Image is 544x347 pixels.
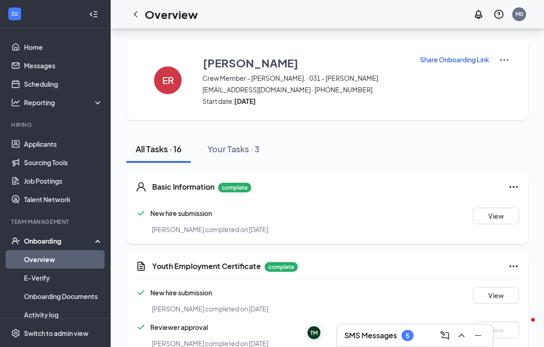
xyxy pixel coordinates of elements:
h3: [PERSON_NAME] [203,55,298,71]
h3: SMS Messages [344,330,397,341]
span: [EMAIL_ADDRESS][DOMAIN_NAME] · [PHONE_NUMBER] [202,85,408,94]
span: Crew Member - [PERSON_NAME]. · 031 - [PERSON_NAME]. [202,73,408,83]
button: ChevronUp [454,328,469,343]
iframe: Intercom live chat [513,316,535,338]
span: New hire submission [150,209,212,217]
h1: Overview [145,6,198,22]
div: Onboarding [24,236,95,245]
div: M0 [515,10,523,18]
p: complete [265,262,298,272]
button: View [473,322,519,338]
div: Team Management [11,218,101,226]
div: Hiring [11,121,101,129]
strong: [DATE] [234,97,256,105]
svg: Ellipses [508,261,519,272]
h4: ER [162,77,174,84]
div: TM [310,329,318,337]
svg: Ellipses [508,181,519,192]
svg: Collapse [89,10,98,19]
svg: Checkmark [136,322,147,333]
button: View [473,287,519,304]
p: Share Onboarding Link [420,55,489,64]
span: Reviewer approval [150,323,208,331]
svg: Checkmark [136,287,147,298]
a: Scheduling [24,75,103,93]
svg: Analysis [11,98,20,107]
div: 5 [406,332,409,340]
button: Share Onboarding Link [420,54,490,65]
h5: Basic Information [152,182,214,192]
div: All Tasks · 16 [136,143,182,155]
svg: UserCheck [11,236,20,245]
img: More Actions [499,54,510,66]
svg: ChevronLeft [130,9,141,20]
svg: Settings [11,329,20,338]
div: Reporting [24,98,103,107]
span: New hire submission [150,288,212,297]
p: complete [218,183,251,192]
button: ER [145,54,191,106]
a: Messages [24,56,103,75]
a: Sourcing Tools [24,153,103,172]
svg: Checkmark [136,208,147,219]
a: E-Verify [24,269,103,287]
svg: WorkstreamLogo [10,9,19,18]
svg: CustomFormIcon [136,261,147,272]
span: [PERSON_NAME] completed on [DATE] [152,305,268,313]
svg: User [136,181,147,192]
button: ComposeMessage [438,328,452,343]
div: Switch to admin view [24,329,89,338]
svg: Minimize [473,330,484,341]
svg: QuestionInfo [493,9,504,20]
a: Overview [24,250,103,269]
span: [PERSON_NAME] completed on [DATE] [152,225,268,233]
a: Home [24,38,103,56]
button: View [473,208,519,224]
button: Minimize [471,328,485,343]
a: Job Postings [24,172,103,190]
a: Onboarding Documents [24,287,103,305]
a: Talent Network [24,190,103,209]
svg: Notifications [473,9,484,20]
a: Activity log [24,305,103,324]
svg: ComposeMessage [439,330,450,341]
span: Start date: [202,96,408,106]
svg: ChevronUp [456,330,467,341]
button: [PERSON_NAME] [202,54,408,71]
h5: Youth Employment Certificate [152,261,261,271]
a: Applicants [24,135,103,153]
div: Your Tasks · 3 [207,143,260,155]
